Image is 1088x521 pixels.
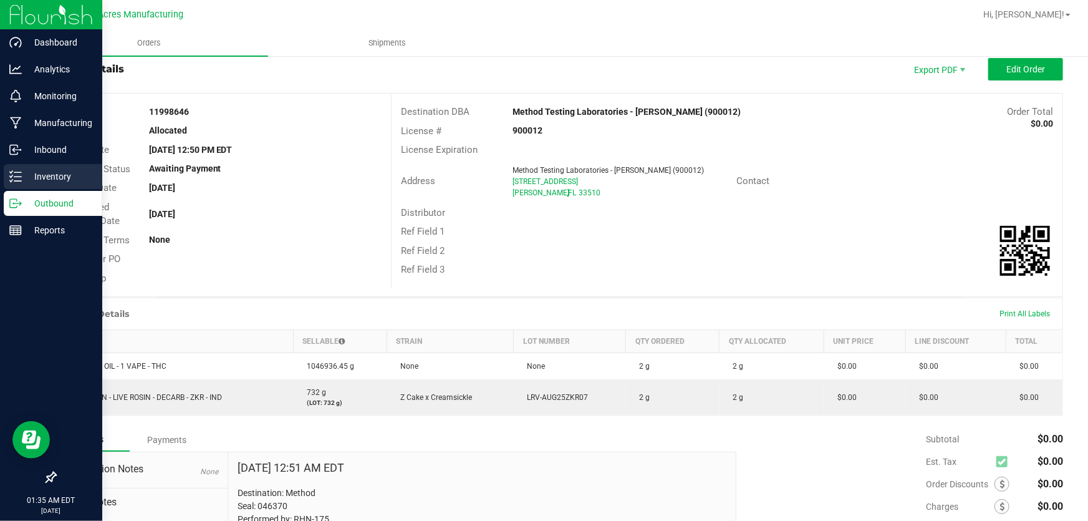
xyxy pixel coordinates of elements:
h4: [DATE] 12:51 AM EDT [238,462,344,474]
a: Shipments [268,30,506,56]
span: $0.00 [1013,362,1039,371]
span: Ref Field 2 [401,245,445,256]
span: Calculate excise tax [996,454,1013,470]
span: 1046936.45 g [301,362,354,371]
span: None [200,467,218,476]
button: Edit Order [988,58,1063,80]
span: $0.00 [1037,500,1063,512]
strong: Allocated [149,125,187,135]
span: Edit Order [1006,64,1045,74]
span: Green Acres Manufacturing [71,9,183,20]
span: Address [401,175,435,187]
p: Analytics [22,62,97,77]
span: Contact [736,175,769,187]
p: (LOT: 732 g) [301,398,379,407]
span: Hi, [PERSON_NAME]! [983,9,1064,19]
th: Qty Ordered [625,330,719,353]
p: Inbound [22,142,97,157]
inline-svg: Manufacturing [9,117,22,129]
span: FL [569,188,577,197]
span: 2 g [727,362,744,371]
p: Dashboard [22,35,97,50]
span: Ref Field 3 [401,264,445,275]
inline-svg: Inventory [9,170,22,183]
span: None [394,362,418,371]
span: Ref Field 1 [401,226,445,237]
span: Order Discounts [926,479,994,489]
th: Strain [387,330,513,353]
span: License # [401,125,441,137]
li: Export PDF [901,58,976,80]
strong: [DATE] [149,183,175,193]
span: 33510 [579,188,601,197]
span: License Expiration [401,144,478,155]
iframe: Resource center [12,421,50,459]
qrcode: 11998646 [1000,226,1050,276]
span: [STREET_ADDRESS] [513,177,579,186]
strong: [DATE] 12:50 PM EDT [149,145,233,155]
span: $0.00 [1037,455,1063,467]
span: , [567,188,569,197]
span: Print All Labels [999,309,1050,318]
th: Total [1006,330,1062,353]
p: Monitoring [22,89,97,104]
span: Shipments [352,37,423,49]
a: Orders [30,30,268,56]
span: $0.00 [1037,433,1063,445]
span: Z Cake x Creamsickle [394,393,472,402]
p: [DATE] [6,506,97,515]
span: [PERSON_NAME] [513,188,570,197]
span: WGT - NON - LIVE ROSIN - DECARB - ZKR - IND [64,393,223,402]
strong: Awaiting Payment [149,163,221,173]
span: Charges [926,502,994,512]
span: 2 g [633,362,650,371]
span: Destination Notes [65,462,218,477]
p: Reports [22,223,97,238]
span: Distributor [401,207,445,218]
span: Destination DBA [401,106,469,117]
th: Qty Allocated [720,330,824,353]
inline-svg: Outbound [9,197,22,210]
strong: [DATE] [149,209,175,219]
strong: 900012 [513,125,543,135]
span: Method Testing Laboratories - [PERSON_NAME] (900012) [513,166,705,175]
strong: 11998646 [149,107,189,117]
th: Item [56,330,294,353]
span: Orders [120,37,178,49]
inline-svg: Analytics [9,63,22,75]
img: Scan me! [1000,226,1050,276]
strong: $0.00 [1031,119,1053,129]
th: Line Discount [905,330,1006,353]
span: $0.00 [1037,478,1063,490]
span: $0.00 [913,393,938,402]
span: WGT - DIS OIL - 1 VAPE - THC [64,362,167,371]
p: Inventory [22,169,97,184]
th: Lot Number [513,330,625,353]
p: Manufacturing [22,115,97,130]
p: 01:35 AM EDT [6,495,97,506]
span: 2 g [727,393,744,402]
span: $0.00 [831,393,857,402]
div: Payments [130,429,205,451]
p: Outbound [22,196,97,211]
span: $0.00 [913,362,938,371]
span: $0.00 [1013,393,1039,402]
span: 2 g [633,393,650,402]
span: None [521,362,545,371]
inline-svg: Monitoring [9,90,22,102]
span: Subtotal [926,434,959,444]
inline-svg: Dashboard [9,36,22,49]
span: Est. Tax [926,457,991,467]
span: LRV-AUG25ZKR07 [521,393,588,402]
inline-svg: Inbound [9,144,22,156]
inline-svg: Reports [9,224,22,236]
th: Sellable [293,330,387,353]
strong: None [149,235,170,245]
th: Unit Price [824,330,905,353]
span: 732 g [301,388,326,397]
strong: Method Testing Laboratories - [PERSON_NAME] (900012) [513,107,741,117]
span: Order Total [1007,106,1053,117]
span: $0.00 [831,362,857,371]
span: Order Notes [65,495,218,510]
